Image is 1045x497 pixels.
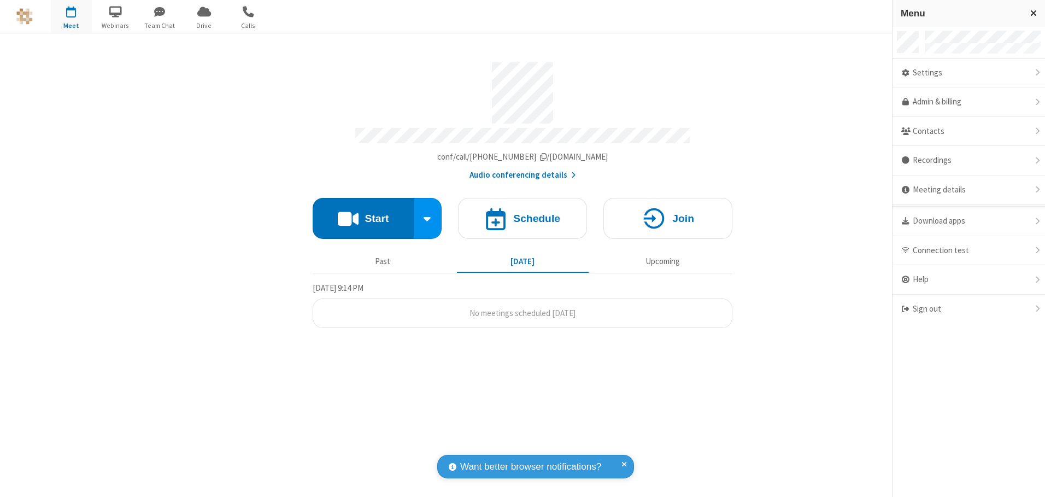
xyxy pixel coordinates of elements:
span: Webinars [95,21,136,31]
button: Start [313,198,414,239]
div: Contacts [893,117,1045,147]
span: [DATE] 9:14 PM [313,283,363,293]
div: Sign out [893,295,1045,324]
span: Meet [51,21,92,31]
button: Past [317,251,449,272]
section: Today's Meetings [313,282,732,329]
h3: Menu [901,8,1020,19]
h4: Schedule [513,213,560,224]
div: Start conference options [414,198,442,239]
div: Connection test [893,236,1045,266]
span: Want better browser notifications? [460,460,601,474]
div: Help [893,265,1045,295]
span: Team Chat [139,21,180,31]
div: Download apps [893,207,1045,236]
a: Admin & billing [893,87,1045,117]
button: [DATE] [457,251,589,272]
span: Copy my meeting room link [437,151,608,162]
span: Calls [228,21,269,31]
h4: Start [365,213,389,224]
button: Schedule [458,198,587,239]
div: Meeting details [893,176,1045,205]
button: Audio conferencing details [469,169,576,182]
button: Copy my meeting room linkCopy my meeting room link [437,151,608,163]
div: Settings [893,59,1045,88]
div: Recordings [893,146,1045,176]
span: Drive [184,21,225,31]
h4: Join [672,213,694,224]
section: Account details [313,54,732,182]
button: Join [603,198,732,239]
img: QA Selenium DO NOT DELETE OR CHANGE [16,8,33,25]
span: No meetings scheduled [DATE] [469,308,576,318]
button: Upcoming [597,251,729,272]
